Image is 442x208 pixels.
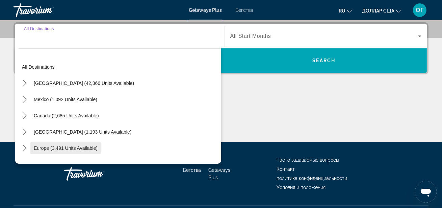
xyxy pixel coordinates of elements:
[411,3,428,17] button: Меню пользователя
[362,6,401,16] button: Изменить валюту
[19,61,221,73] button: Select destination: All destinations
[24,26,54,31] span: All Destinations
[312,58,335,63] span: Search
[19,77,30,89] button: Toggle United States (42,366 units available) submenu
[415,181,437,203] iframe: Кнопка запуска окна обмена сообщениями
[30,142,101,154] button: Select destination: Europe (3,491 units available)
[19,110,30,122] button: Toggle Canada (2,685 units available) submenu
[277,185,326,190] a: Условия и положения
[19,142,30,154] button: Toggle Europe (3,491 units available) submenu
[30,110,102,122] button: Select destination: Canada (2,685 units available)
[34,97,97,102] span: Mexico (1,092 units available)
[183,167,201,173] a: Бегства
[30,126,135,138] button: Select destination: Caribbean & Atlantic Islands (1,193 units available)
[277,157,339,163] a: Часто задаваемые вопросы
[235,7,253,13] a: Бегства
[15,24,427,73] div: Виджет поиска
[277,176,347,181] a: политика конфиденциальности
[34,113,99,118] span: Canada (2,685 units available)
[30,158,100,170] button: Select destination: Australia (252 units available)
[14,1,81,19] a: Травориум
[19,126,30,138] button: Toggle Caribbean & Atlantic Islands (1,193 units available) submenu
[22,64,55,70] span: All destinations
[15,45,221,164] div: Destination options
[19,94,30,106] button: Toggle Mexico (1,092 units available) submenu
[362,8,394,14] font: доллар США
[64,164,132,184] a: Иди домой
[19,159,30,170] button: Toggle Australia (252 units available) submenu
[416,6,424,14] font: ОГ
[30,93,101,106] button: Select destination: Mexico (1,092 units available)
[339,6,352,16] button: Изменить язык
[230,33,271,39] span: All Start Months
[208,167,230,180] a: Getaways Plus
[34,80,134,86] span: [GEOGRAPHIC_DATA] (42,366 units available)
[34,129,131,135] span: [GEOGRAPHIC_DATA] (1,193 units available)
[339,8,345,14] font: ru
[24,32,216,41] input: Выберите пункт назначения
[30,77,137,89] button: Select destination: United States (42,366 units available)
[34,145,98,151] span: Europe (3,491 units available)
[277,166,295,172] a: Контакт
[221,48,427,73] button: Поиск
[189,7,222,13] a: Getaways Plus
